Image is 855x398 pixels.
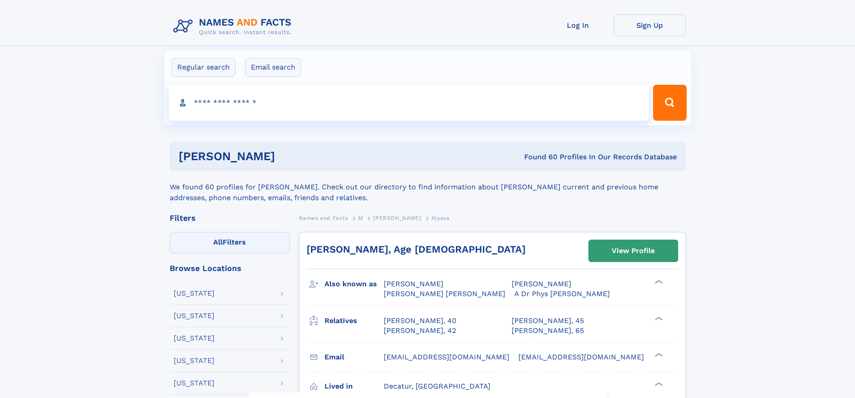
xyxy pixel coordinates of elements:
div: [US_STATE] [174,357,215,364]
input: search input [169,85,649,121]
a: Names and Facts [299,212,348,223]
div: ❯ [653,352,663,358]
span: [PERSON_NAME] [512,280,571,288]
h3: Lived in [324,379,384,394]
button: Search Button [653,85,686,121]
span: [EMAIL_ADDRESS][DOMAIN_NAME] [518,353,644,361]
div: ❯ [653,315,663,321]
span: [PERSON_NAME] [PERSON_NAME] [384,289,505,298]
img: Logo Names and Facts [170,14,299,39]
a: [PERSON_NAME], 65 [512,326,584,336]
span: Alyssa [431,215,450,221]
span: M [358,215,363,221]
h1: [PERSON_NAME] [179,151,400,162]
span: [EMAIL_ADDRESS][DOMAIN_NAME] [384,353,509,361]
div: [US_STATE] [174,312,215,319]
a: [PERSON_NAME], 42 [384,326,456,336]
span: A Dr Phys [PERSON_NAME] [514,289,610,298]
a: M [358,212,363,223]
span: All [213,238,223,246]
h3: Relatives [324,313,384,328]
div: Browse Locations [170,264,290,272]
div: We found 60 profiles for [PERSON_NAME]. Check out our directory to find information about [PERSON... [170,171,686,203]
a: [PERSON_NAME], 40 [384,316,456,326]
a: View Profile [589,240,678,262]
a: Log In [542,14,614,36]
label: Email search [245,58,301,77]
a: [PERSON_NAME], Age [DEMOGRAPHIC_DATA] [307,244,526,255]
a: Sign Up [614,14,686,36]
span: [PERSON_NAME] [373,215,421,221]
div: ❯ [653,381,663,387]
div: Found 60 Profiles In Our Records Database [399,152,677,162]
a: [PERSON_NAME], 45 [512,316,584,326]
div: [US_STATE] [174,380,215,387]
a: [PERSON_NAME] [373,212,421,223]
span: [PERSON_NAME] [384,280,443,288]
div: [US_STATE] [174,290,215,297]
div: ❯ [653,279,663,285]
div: [US_STATE] [174,335,215,342]
span: Decatur, [GEOGRAPHIC_DATA] [384,382,491,390]
div: View Profile [612,241,655,261]
label: Filters [170,232,290,254]
label: Regular search [171,58,236,77]
h3: Email [324,350,384,365]
h3: Also known as [324,276,384,292]
div: Filters [170,214,290,222]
